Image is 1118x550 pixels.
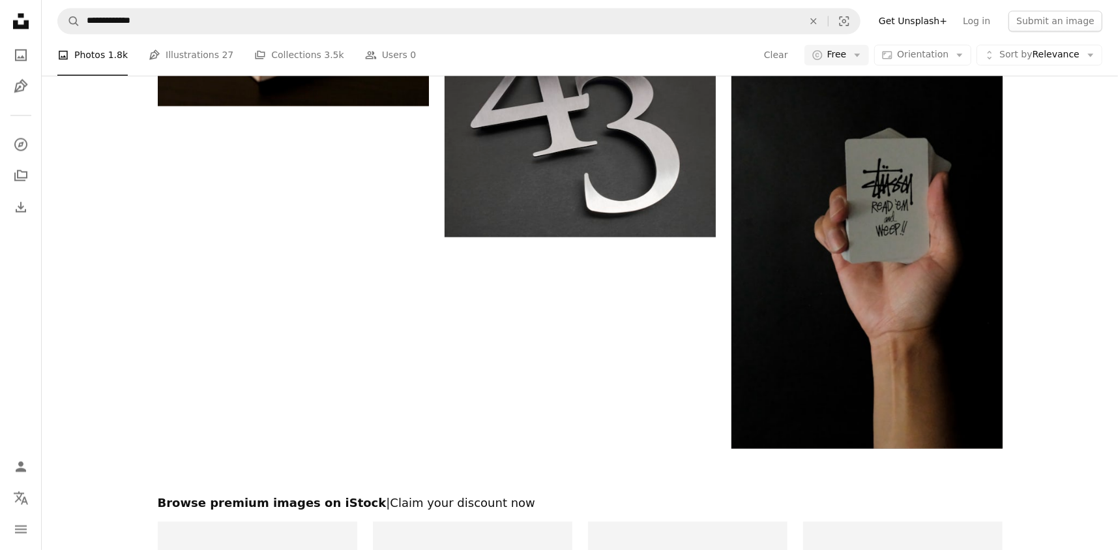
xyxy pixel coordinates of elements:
[8,42,34,68] a: Photos
[365,34,417,76] a: Users 0
[158,495,1003,511] h2: Browse premium images on iStock
[871,10,955,31] a: Get Unsplash+
[799,8,828,33] button: Clear
[8,73,34,99] a: Illustrations
[8,8,34,37] a: Home — Unsplash
[955,10,998,31] a: Log in
[445,16,716,237] img: silver 43 illustration
[8,516,34,542] button: Menu
[827,48,847,61] span: Free
[57,8,861,34] form: Find visuals sitewide
[977,44,1102,65] button: Sort byRelevance
[8,194,34,220] a: Download History
[222,48,234,62] span: 27
[874,44,971,65] button: Orientation
[763,44,789,65] button: Clear
[999,49,1032,59] span: Sort by
[149,34,233,76] a: Illustrations 27
[445,120,716,132] a: silver 43 illustration
[410,48,416,62] span: 0
[8,485,34,511] button: Language
[58,8,80,33] button: Search Unsplash
[999,48,1080,61] span: Relevance
[1008,10,1102,31] button: Submit an image
[731,200,1003,212] a: text
[8,162,34,189] a: Collections
[324,48,344,62] span: 3.5k
[254,34,344,76] a: Collections 3.5k
[829,8,860,33] button: Visual search
[386,496,535,510] span: | Claim your discount now
[804,44,870,65] button: Free
[8,131,34,157] a: Explore
[897,49,949,59] span: Orientation
[8,453,34,480] a: Log in / Sign up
